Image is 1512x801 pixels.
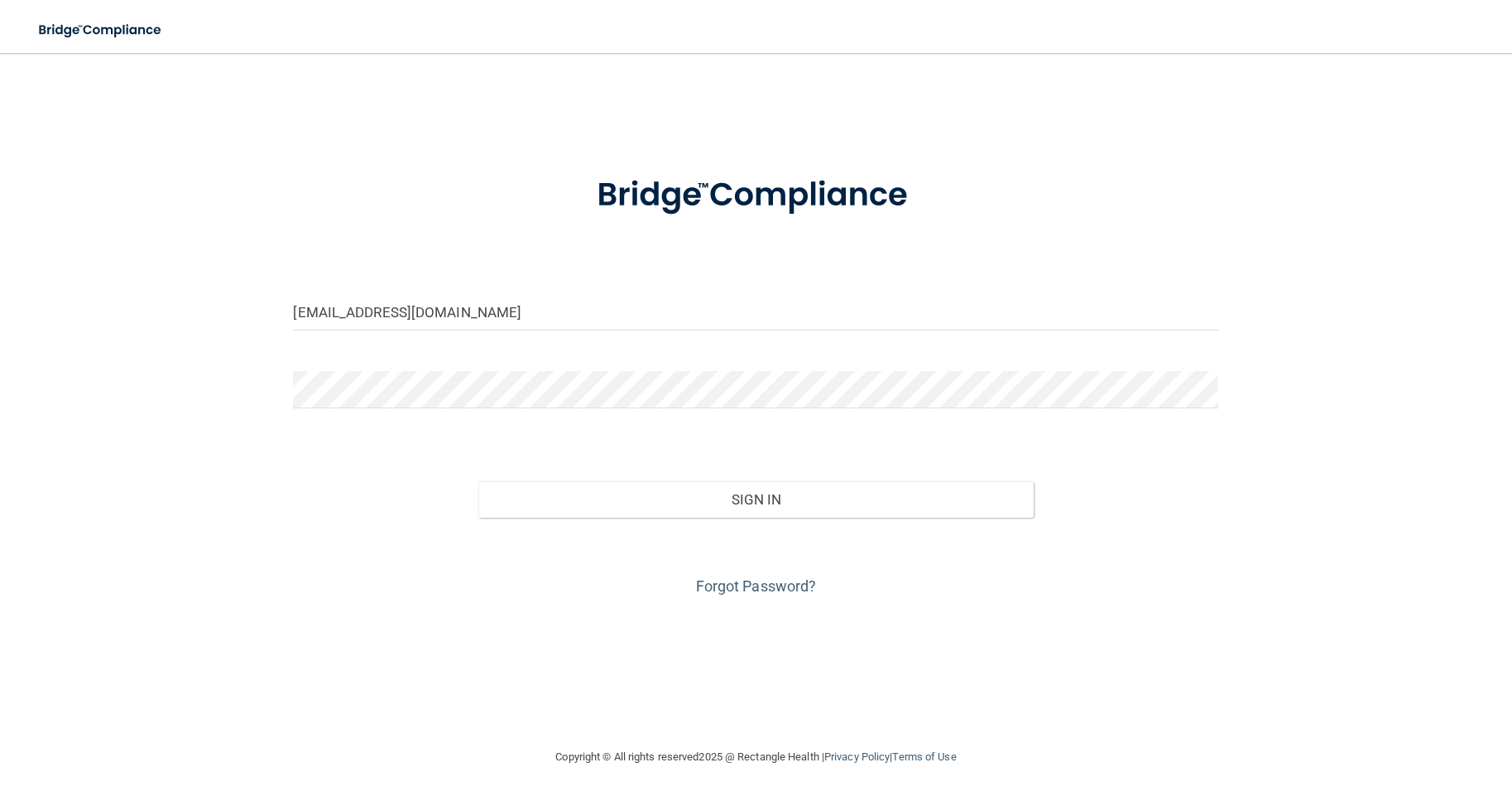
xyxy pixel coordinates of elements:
[563,152,948,239] img: bridge_compliance_login_screen.278c3ca4.svg
[824,750,890,763] a: Privacy Policy
[892,750,956,763] a: Terms of Use
[696,577,817,595] a: Forgot Password?
[25,13,177,47] img: bridge_compliance_login_screen.278c3ca4.svg
[293,293,1218,331] input: Email
[454,731,1058,784] div: Copyright © All rights reserved 2025 @ Rectangle Health | |
[478,481,1034,518] button: Sign In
